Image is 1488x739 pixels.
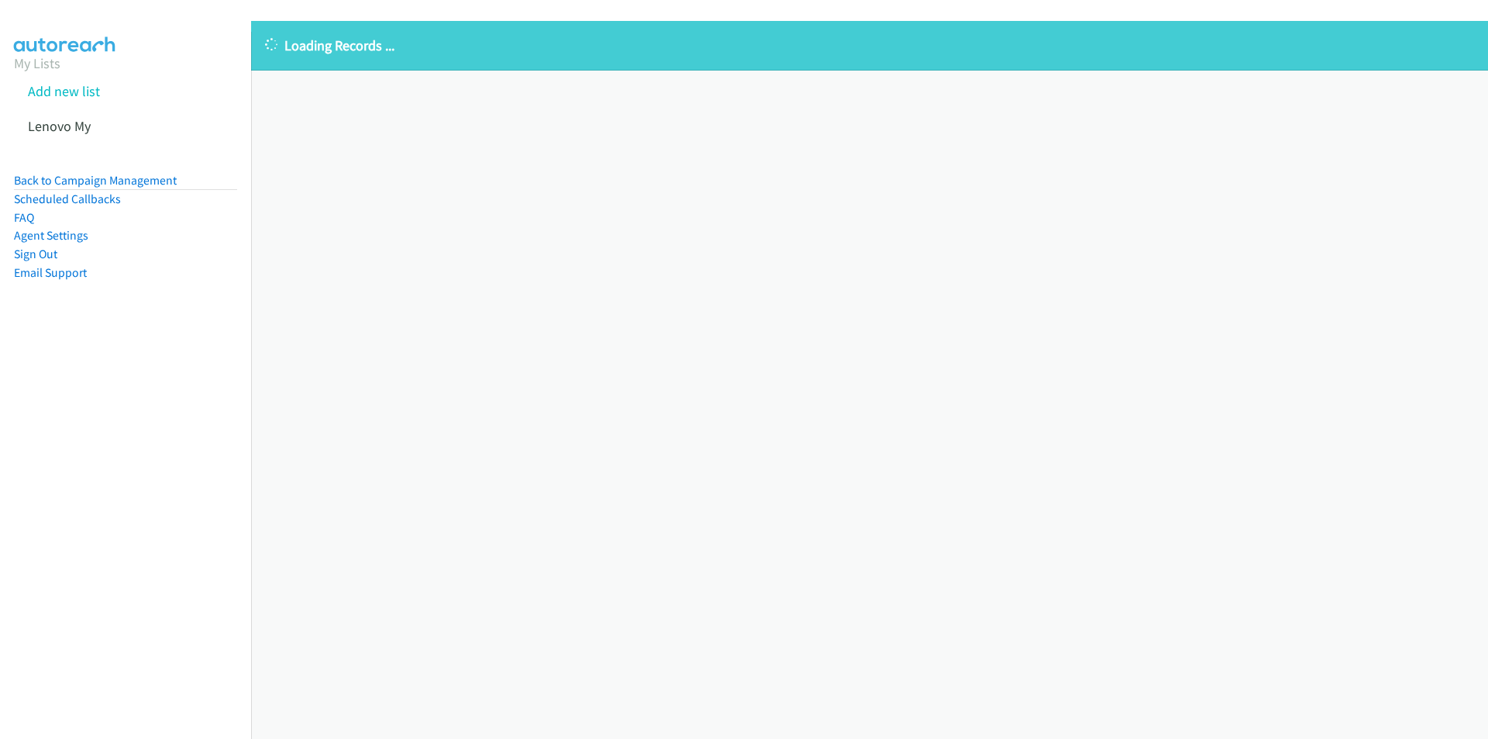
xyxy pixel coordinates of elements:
[14,247,57,261] a: Sign Out
[14,228,88,243] a: Agent Settings
[14,173,177,188] a: Back to Campaign Management
[28,117,91,135] a: Lenovo My
[14,54,60,72] a: My Lists
[28,82,100,100] a: Add new list
[265,35,1474,56] p: Loading Records ...
[14,192,121,206] a: Scheduled Callbacks
[14,265,87,280] a: Email Support
[14,210,34,225] a: FAQ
